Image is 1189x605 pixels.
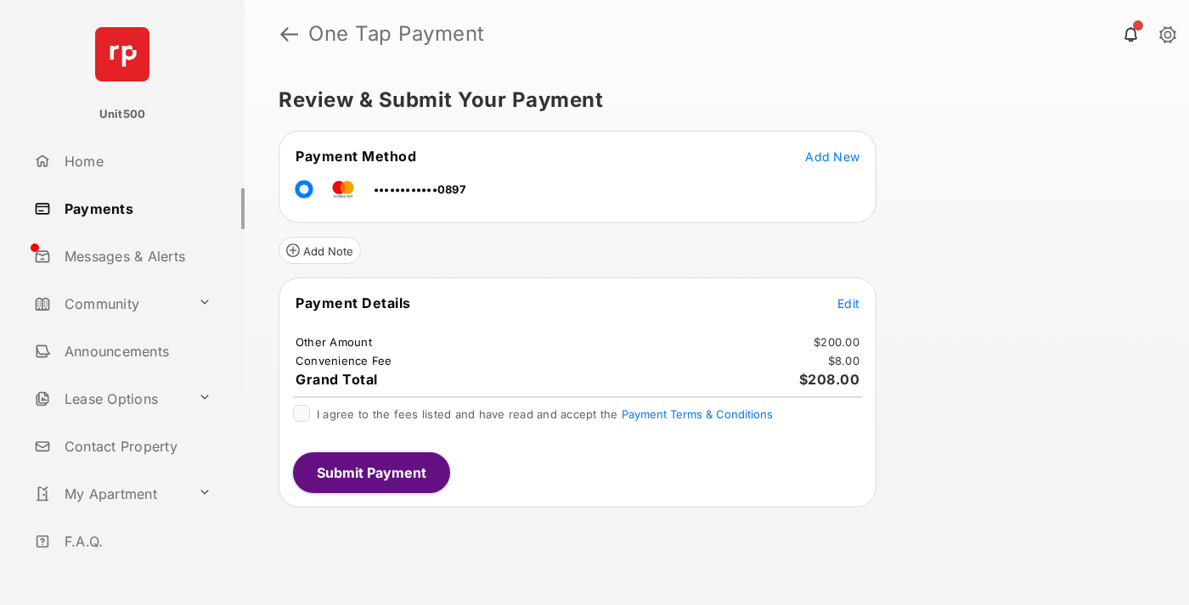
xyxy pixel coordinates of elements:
td: Convenience Fee [295,353,393,368]
span: Payment Method [296,148,416,165]
td: Other Amount [295,334,373,350]
button: I agree to the fees listed and have read and accept the [622,407,773,421]
span: Payment Details [296,294,411,311]
span: $208.00 [799,371,860,388]
h5: Review & Submit Your Payment [279,90,1141,110]
button: Submit Payment [293,452,450,493]
span: Edit [837,296,859,311]
span: Grand Total [296,371,378,388]
a: Community [27,283,191,324]
a: Lease Options [27,378,191,419]
button: Add Note [279,237,361,264]
a: My Apartment [27,473,191,514]
img: svg+xml;base64,PHN2ZyB4bWxucz0iaHR0cDovL3d3dy53My5vcmcvMjAwMC9zdmciIHdpZHRoPSI2NCIgaGVpZ2h0PSI2NC... [95,27,149,81]
strong: One Tap Payment [308,24,485,44]
td: $8.00 [827,353,860,368]
span: I agree to the fees listed and have read and accept the [317,407,773,421]
a: Payments [27,188,245,229]
a: Contact Property [27,426,245,467]
td: $200.00 [813,334,860,350]
span: ••••••••••••0897 [374,182,466,196]
a: Messages & Alerts [27,236,245,277]
p: Unit500 [99,106,146,123]
button: Edit [837,294,859,311]
a: Home [27,141,245,182]
span: Add New [805,149,859,164]
a: F.A.Q. [27,521,245,562]
a: Announcements [27,331,245,372]
button: Add New [805,148,859,165]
